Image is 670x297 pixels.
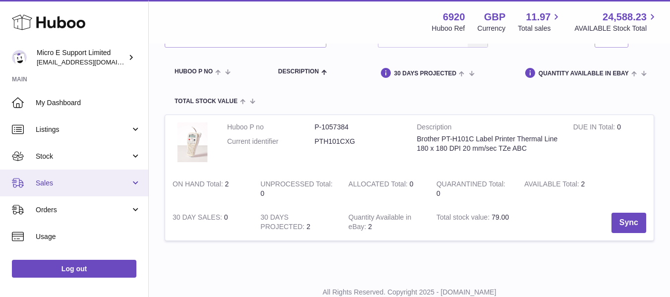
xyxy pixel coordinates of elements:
[603,10,647,24] span: 24,588.23
[173,122,212,162] img: product image
[36,178,130,188] span: Sales
[574,10,658,33] a: 24,588.23 AVAILABLE Stock Total
[436,189,440,197] span: 0
[227,122,314,132] dt: Huboo P no
[443,10,465,24] strong: 6920
[260,213,306,233] strong: 30 DAYS PROJECTED
[417,134,558,153] div: Brother PT-H101C Label Printer Thermal Line 180 x 180 DPI 20 mm/sec TZe ABC
[12,50,27,65] img: contact@micropcsupport.com
[341,172,429,206] td: 0
[165,205,253,240] td: 0
[573,123,617,133] strong: DUE IN Total
[432,24,465,33] div: Huboo Ref
[417,122,558,134] strong: Description
[157,288,662,297] p: All Rights Reserved. Copyright 2025 - [DOMAIN_NAME]
[173,180,225,190] strong: ON HAND Total
[36,232,141,241] span: Usage
[436,180,505,190] strong: QUARANTINED Total
[165,172,253,206] td: 2
[37,58,146,66] span: [EMAIL_ADDRESS][DOMAIN_NAME]
[394,70,457,77] span: 30 DAYS PROJECTED
[36,98,141,108] span: My Dashboard
[253,205,341,240] td: 2
[524,180,581,190] strong: AVAILABLE Total
[478,24,506,33] div: Currency
[436,213,491,224] strong: Total stock value
[253,172,341,206] td: 0
[260,180,332,190] strong: UNPROCESSED Total
[518,24,562,33] span: Total sales
[491,213,509,221] span: 79.00
[12,260,136,278] a: Log out
[314,137,402,146] dd: PTH101CXG
[37,48,126,67] div: Micro E Support Limited
[574,24,658,33] span: AVAILABLE Stock Total
[175,98,238,105] span: Total stock value
[341,205,429,240] td: 2
[36,152,130,161] span: Stock
[517,172,605,206] td: 2
[349,180,410,190] strong: ALLOCATED Total
[314,122,402,132] dd: P-1057384
[36,205,130,215] span: Orders
[227,137,314,146] dt: Current identifier
[611,213,646,233] button: Sync
[173,213,224,224] strong: 30 DAY SALES
[484,10,505,24] strong: GBP
[36,125,130,134] span: Listings
[349,213,412,233] strong: Quantity Available in eBay
[175,68,213,75] span: Huboo P no
[518,10,562,33] a: 11.97 Total sales
[278,68,319,75] span: Description
[539,70,629,77] span: Quantity Available in eBay
[566,115,654,172] td: 0
[526,10,550,24] span: 11.97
